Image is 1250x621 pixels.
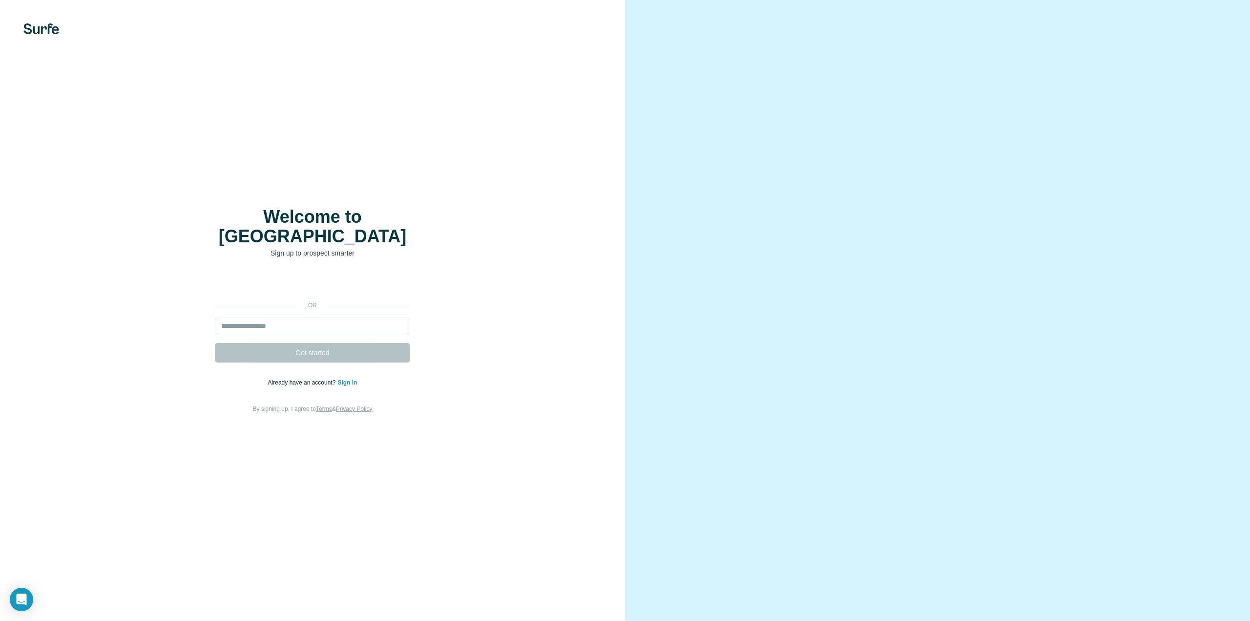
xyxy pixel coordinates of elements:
[336,406,373,412] a: Privacy Policy
[10,588,33,611] div: Open Intercom Messenger
[210,273,415,294] iframe: Sign in with Google Button
[215,248,410,258] p: Sign up to prospect smarter
[23,23,59,34] img: Surfe's logo
[297,301,328,310] p: or
[215,207,410,246] h1: Welcome to [GEOGRAPHIC_DATA]
[337,379,357,386] a: Sign in
[268,379,338,386] span: Already have an account?
[316,406,332,412] a: Terms
[253,406,373,412] span: By signing up, I agree to &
